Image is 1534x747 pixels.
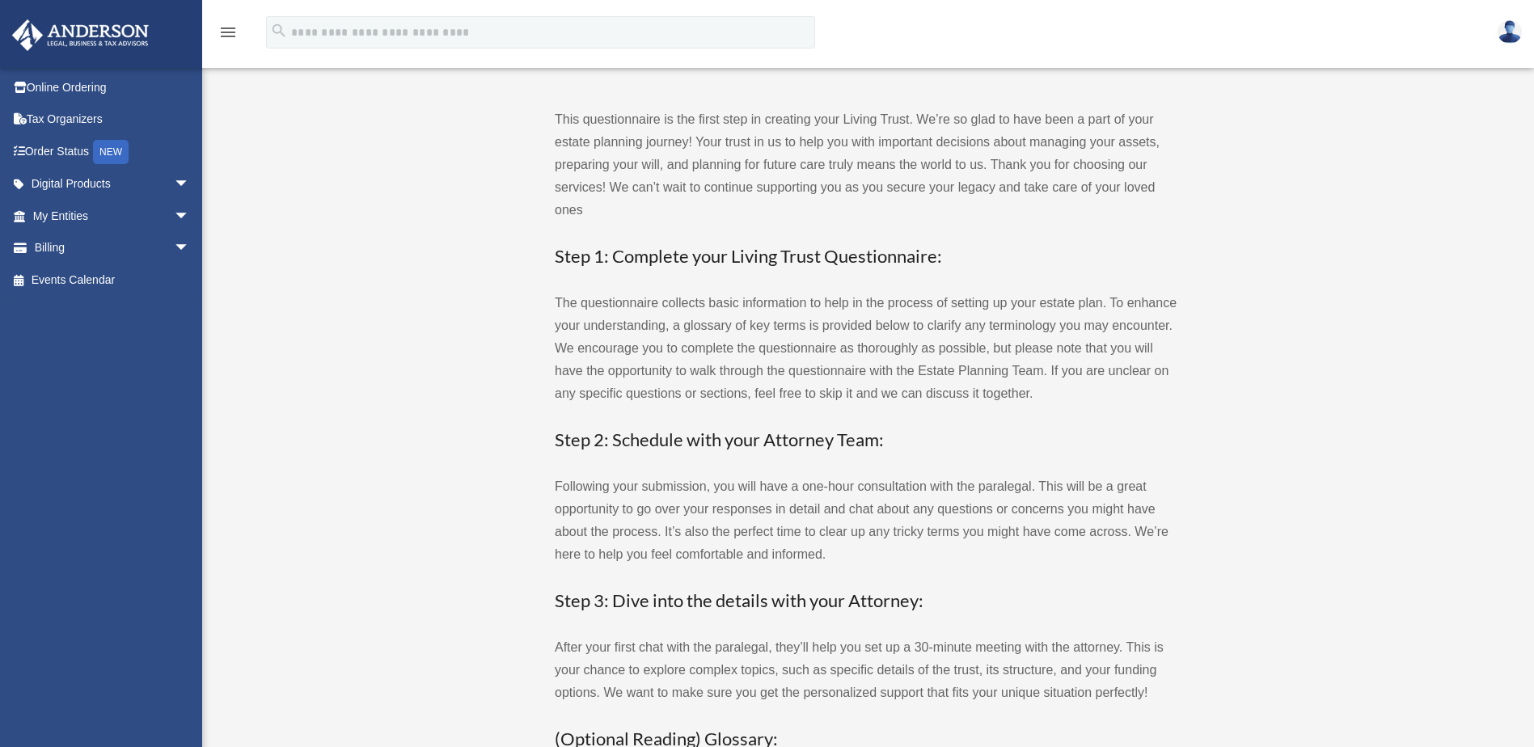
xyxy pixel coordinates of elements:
[555,292,1177,405] p: The questionnaire collects basic information to help in the process of setting up your estate pla...
[218,28,238,42] a: menu
[11,71,214,103] a: Online Ordering
[555,589,1177,614] h3: Step 3: Dive into the details with your Attorney:
[174,200,206,233] span: arrow_drop_down
[555,428,1177,453] h3: Step 2: Schedule with your Attorney Team:
[11,232,214,264] a: Billingarrow_drop_down
[555,636,1177,704] p: After your first chat with the paralegal, they’ll help you set up a 30-minute meeting with the at...
[218,23,238,42] i: menu
[555,475,1177,566] p: Following your submission, you will have a one-hour consultation with the paralegal. This will be...
[11,135,214,168] a: Order StatusNEW
[11,264,214,296] a: Events Calendar
[11,200,214,232] a: My Entitiesarrow_drop_down
[1498,20,1522,44] img: User Pic
[174,232,206,265] span: arrow_drop_down
[555,244,1177,269] h3: Step 1: Complete your Living Trust Questionnaire:
[11,103,214,136] a: Tax Organizers
[11,168,214,200] a: Digital Productsarrow_drop_down
[270,22,288,40] i: search
[555,108,1177,222] p: This questionnaire is the first step in creating your Living Trust. We’re so glad to have been a ...
[93,140,129,164] div: NEW
[174,168,206,201] span: arrow_drop_down
[7,19,154,51] img: Anderson Advisors Platinum Portal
